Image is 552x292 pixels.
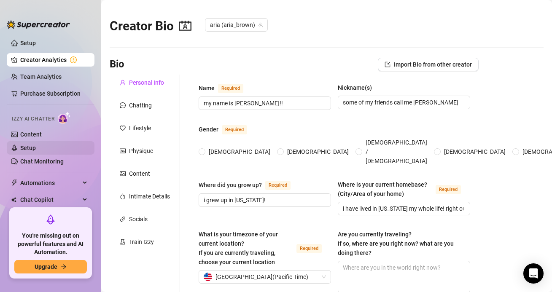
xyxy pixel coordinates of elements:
img: logo-BBDzfeDw.svg [7,20,70,29]
span: [DEMOGRAPHIC_DATA] [205,147,274,156]
span: [DEMOGRAPHIC_DATA] / [DEMOGRAPHIC_DATA] [362,138,431,166]
h2: Creator Bio [110,18,191,34]
span: Required [265,181,291,190]
span: [DEMOGRAPHIC_DATA] [441,147,509,156]
div: Physique [129,146,153,155]
div: Lifestyle [129,123,151,133]
button: Import Bio from other creator [378,58,479,71]
a: Purchase Subscription [20,87,88,100]
input: Where did you grow up? [204,196,324,205]
span: Required [218,84,243,93]
span: team [258,22,263,27]
div: Socials [129,214,148,224]
span: heart [120,125,126,131]
span: Import Bio from other creator [394,61,472,68]
label: Where did you grow up? [199,180,300,190]
a: Setup [20,145,36,151]
span: [DEMOGRAPHIC_DATA] [284,147,352,156]
div: Name [199,83,215,93]
a: Team Analytics [20,73,62,80]
span: Izzy AI Chatter [12,115,54,123]
div: Content [129,169,150,178]
span: import [385,62,390,67]
div: Personal Info [129,78,164,87]
div: Train Izzy [129,237,154,246]
span: picture [120,171,126,177]
span: experiment [120,239,126,245]
span: thunderbolt [11,179,18,186]
label: Name [199,83,253,93]
span: [GEOGRAPHIC_DATA] ( Pacific Time ) [215,271,308,283]
input: Name [204,99,324,108]
span: Required [436,185,461,194]
div: Where did you grow up? [199,180,262,190]
h3: Bio [110,58,124,71]
img: us [204,273,212,281]
span: You're missing out on powerful features and AI Automation. [14,232,87,257]
a: Creator Analytics exclamation-circle [20,53,88,67]
span: rocket [46,214,56,225]
div: Intimate Details [129,192,170,201]
label: Gender [199,124,256,134]
span: What is your timezone of your current location? If you are currently traveling, choose your curre... [199,231,278,265]
span: message [120,102,126,108]
label: Where is your current homebase? (City/Area of your home) [338,180,470,198]
div: Chatting [129,101,152,110]
button: Upgradearrow-right [14,260,87,273]
img: AI Chatter [58,112,71,124]
a: Chat Monitoring [20,158,64,165]
span: fire [120,193,126,199]
span: Upgrade [35,263,57,270]
div: Nickname(s) [338,83,372,92]
span: idcard [120,148,126,154]
input: Nickname(s) [343,98,463,107]
span: Required [222,125,247,134]
span: arrow-right [61,264,67,270]
label: Nickname(s) [338,83,378,92]
a: Setup [20,40,36,46]
span: contacts [179,19,191,32]
span: link [120,216,126,222]
img: Chat Copilot [11,197,16,203]
span: aria (aria_brown) [210,19,263,31]
span: Automations [20,176,80,190]
span: user [120,80,126,86]
div: Gender [199,125,218,134]
div: Where is your current homebase? (City/Area of your home) [338,180,432,198]
div: Open Intercom Messenger [523,263,544,284]
span: Chat Copilot [20,193,80,206]
a: Content [20,131,42,138]
input: Where is your current homebase? (City/Area of your home) [343,204,463,213]
span: Required [296,244,322,253]
span: Are you currently traveling? If so, where are you right now? what are you doing there? [338,231,454,256]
